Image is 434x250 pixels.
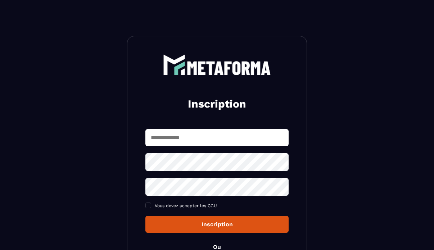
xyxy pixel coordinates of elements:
a: logo [145,54,289,75]
div: Inscription [151,221,283,228]
button: Inscription [145,216,289,233]
h2: Inscription [154,97,280,111]
img: logo [163,54,271,75]
span: Vous devez accepter les CGU [155,203,217,208]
